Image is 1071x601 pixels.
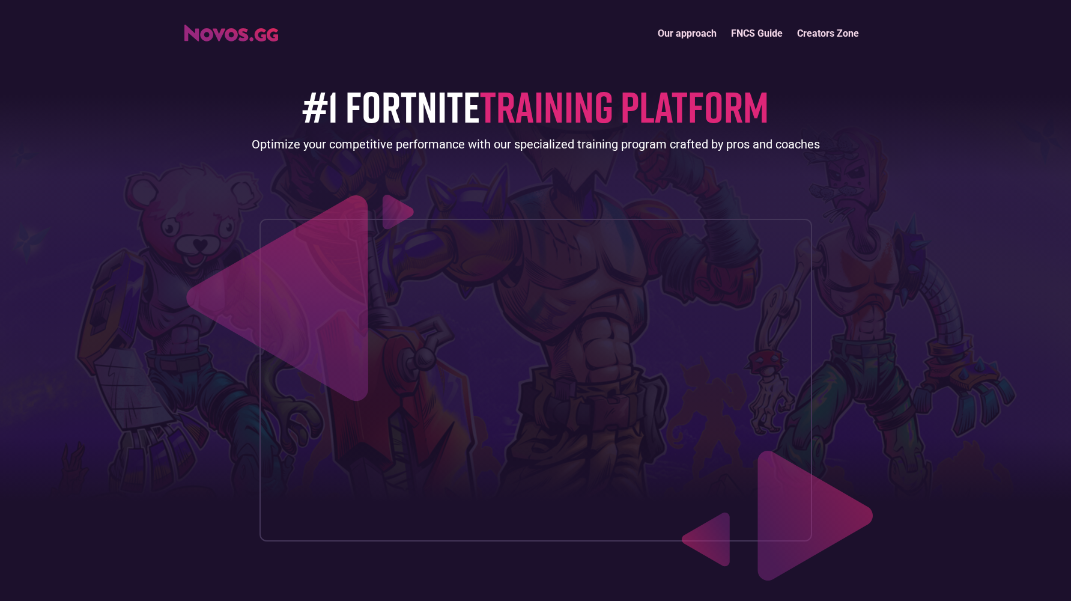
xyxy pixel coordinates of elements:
h1: #1 FORTNITE [302,82,769,130]
iframe: Increase your placement in 14 days (Novos.gg) [270,229,802,531]
span: TRAINING PLATFORM [480,80,769,132]
a: FNCS Guide [724,20,790,46]
div: Optimize your competitive performance with our specialized training program crafted by pros and c... [252,136,820,153]
a: Our approach [651,20,724,46]
a: Creators Zone [790,20,866,46]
